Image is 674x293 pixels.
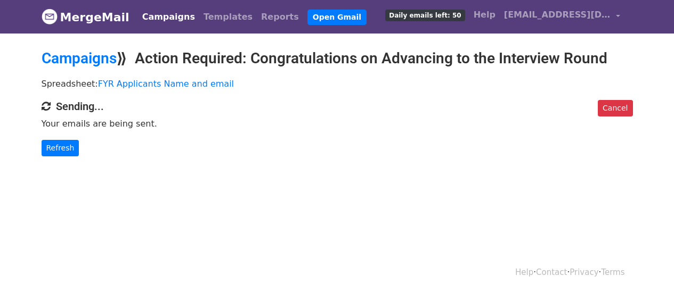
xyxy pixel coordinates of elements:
a: Help [515,267,533,277]
a: Help [469,4,500,26]
a: FYR Applicants Name and email [98,79,234,89]
p: Your emails are being sent. [42,118,633,129]
a: Open Gmail [307,10,367,25]
h4: Sending... [42,100,633,113]
h2: ⟫ Action Required: Congratulations on Advancing to the Interview Round [42,49,633,68]
a: Templates [199,6,257,28]
span: Daily emails left: 50 [385,10,465,21]
a: Campaigns [138,6,199,28]
a: Reports [257,6,303,28]
a: Campaigns [42,49,117,67]
a: [EMAIL_ADDRESS][DOMAIN_NAME] [500,4,624,29]
p: Spreadsheet: [42,78,633,89]
a: Contact [536,267,567,277]
a: Refresh [42,140,79,156]
a: Cancel [598,100,632,116]
a: MergeMail [42,6,129,28]
img: MergeMail logo [42,9,58,24]
span: [EMAIL_ADDRESS][DOMAIN_NAME] [504,9,611,21]
a: Daily emails left: 50 [381,4,469,26]
a: Terms [601,267,624,277]
a: Privacy [570,267,598,277]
